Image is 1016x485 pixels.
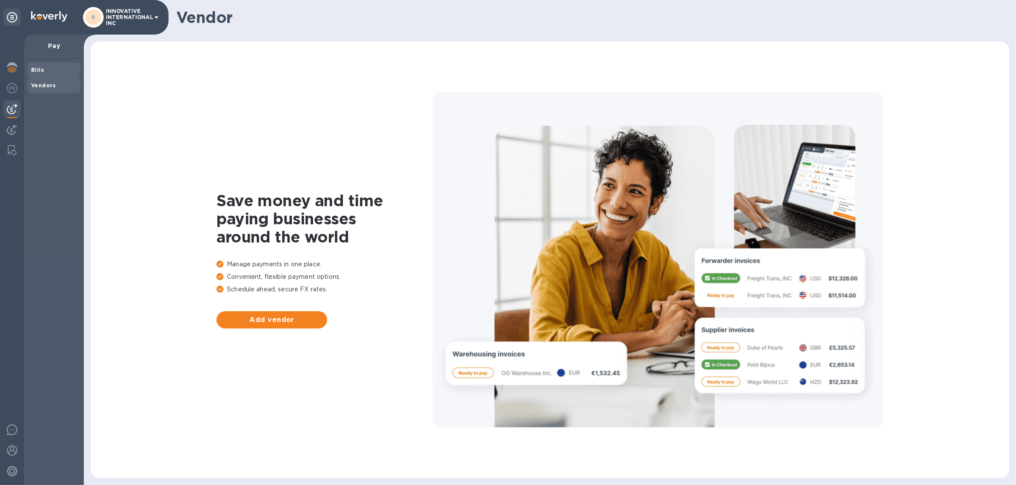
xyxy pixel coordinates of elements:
[217,260,433,269] p: Manage payments in one place.
[176,8,1002,26] h1: Vendor
[31,11,67,22] img: Logo
[3,9,21,26] div: Unpin categories
[217,272,433,281] p: Convenient, flexible payment options.
[92,14,96,20] b: II
[217,285,433,294] p: Schedule ahead, secure FX rates.
[31,41,77,50] p: Pay
[7,83,17,93] img: Foreign exchange
[223,315,320,325] span: Add vendor
[31,82,56,89] b: Vendors
[106,8,149,26] p: INNOVATIVE INTERNATIONAL INC
[31,67,44,73] b: Bills
[217,191,433,246] h1: Save money and time paying businesses around the world
[217,311,327,329] button: Add vendor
